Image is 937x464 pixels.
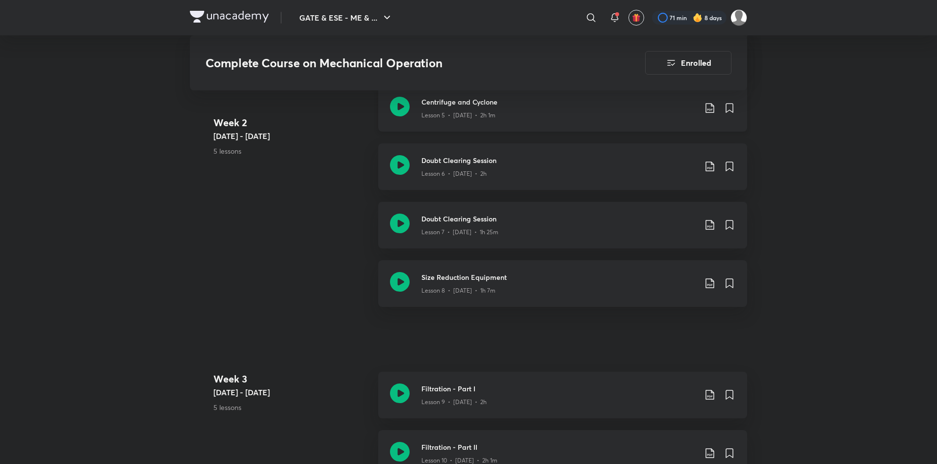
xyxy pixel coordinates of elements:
h3: Filtration - Part I [421,383,696,394]
button: Enrolled [645,51,731,75]
h5: [DATE] - [DATE] [213,130,370,142]
h4: Week 2 [213,115,370,130]
h5: [DATE] - [DATE] [213,386,370,398]
button: avatar [628,10,644,26]
img: avatar [632,13,641,22]
h4: Week 3 [213,372,370,386]
button: GATE & ESE - ME & ... [293,8,399,27]
p: Lesson 5 • [DATE] • 2h 1m [421,111,495,120]
a: Doubt Clearing SessionLesson 7 • [DATE] • 1h 25m [378,202,747,260]
a: Size Reduction EquipmentLesson 8 • [DATE] • 1h 7m [378,260,747,319]
p: Lesson 9 • [DATE] • 2h [421,398,487,407]
h3: Doubt Clearing Session [421,214,696,224]
img: Company Logo [190,11,269,23]
img: Prakhar Mishra [730,9,747,26]
p: 5 lessons [213,146,370,156]
h3: Size Reduction Equipment [421,272,696,282]
p: 5 lessons [213,402,370,412]
p: Lesson 8 • [DATE] • 1h 7m [421,286,495,295]
h3: Centrifuge and Cyclone [421,97,696,107]
img: streak [693,13,703,23]
h3: Filtration - Part II [421,442,696,452]
a: Centrifuge and CycloneLesson 5 • [DATE] • 2h 1m [378,85,747,143]
a: Filtration - Part ILesson 9 • [DATE] • 2h [378,372,747,430]
p: Lesson 7 • [DATE] • 1h 25m [421,228,498,237]
h3: Complete Course on Mechanical Operation [206,56,590,70]
a: Doubt Clearing SessionLesson 6 • [DATE] • 2h [378,143,747,202]
p: Lesson 6 • [DATE] • 2h [421,169,487,178]
a: Company Logo [190,11,269,25]
h3: Doubt Clearing Session [421,155,696,165]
